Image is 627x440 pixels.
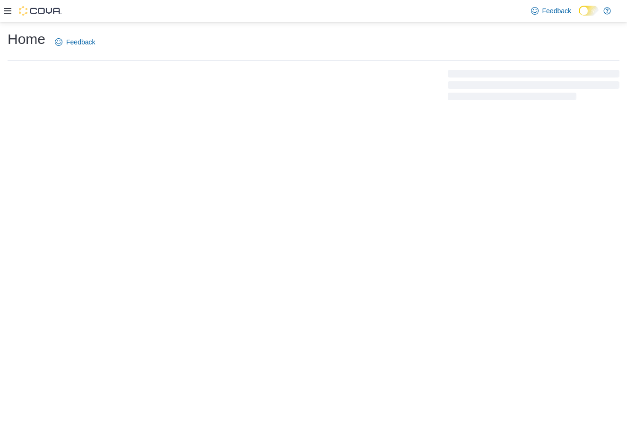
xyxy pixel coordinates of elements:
[19,6,61,16] img: Cova
[51,33,99,52] a: Feedback
[579,6,599,16] input: Dark Mode
[448,72,619,102] span: Loading
[8,30,45,49] h1: Home
[527,1,575,20] a: Feedback
[66,37,95,47] span: Feedback
[542,6,571,16] span: Feedback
